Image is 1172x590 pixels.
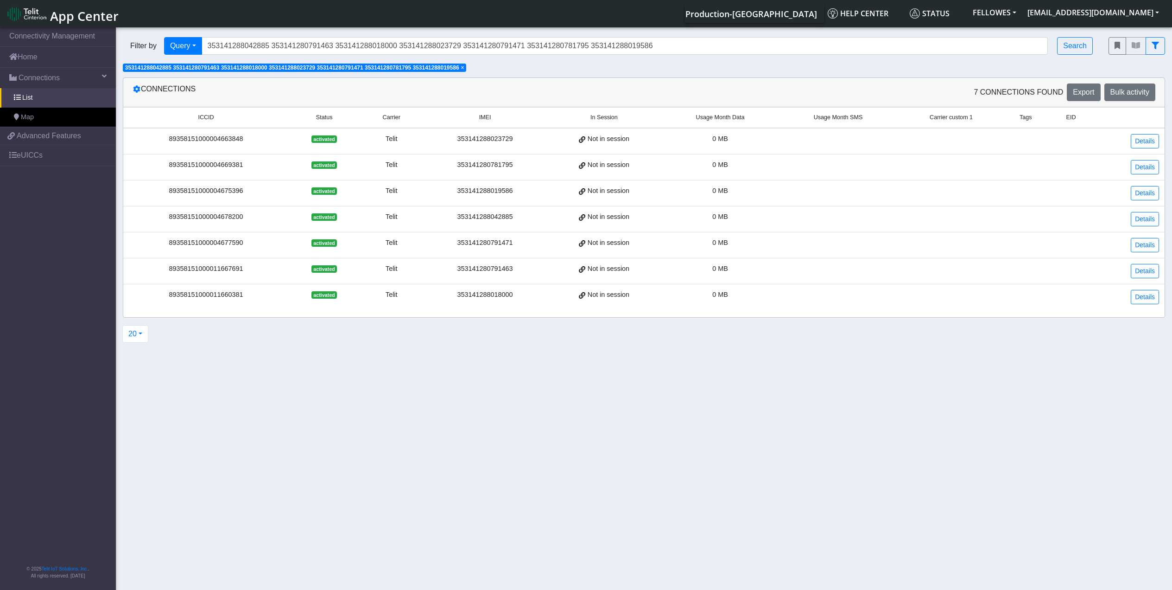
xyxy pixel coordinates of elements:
div: 353141288019586 [429,186,541,196]
span: 0 MB [712,213,728,220]
div: 353141288018000 [429,290,541,300]
span: Help center [828,8,888,19]
img: logo-telit-cinterion-gw-new.png [7,6,46,21]
span: 0 MB [712,135,728,142]
span: 0 MB [712,265,728,272]
span: IMEI [479,113,491,122]
div: 89358151000004678200 [129,212,283,222]
a: Your current platform instance [685,4,817,23]
span: Not in session [588,212,629,222]
button: Query [164,37,202,55]
a: Details [1131,264,1159,278]
span: Bulk activity [1110,88,1149,96]
button: 20 [122,325,148,343]
span: activated [311,161,337,169]
span: Filter by [123,40,164,51]
div: 89358151000004677590 [129,238,283,248]
div: 89358151000011667691 [129,264,283,274]
a: Details [1131,134,1159,148]
span: activated [311,187,337,195]
span: activated [311,239,337,247]
a: Details [1131,160,1159,174]
a: App Center [7,4,117,24]
span: activated [311,291,337,299]
span: 0 MB [712,239,728,246]
span: Not in session [588,264,629,274]
div: Telit [365,264,418,274]
span: ICCID [198,113,214,122]
div: fitlers menu [1109,37,1165,55]
span: Status [910,8,950,19]
div: Telit [365,134,418,144]
span: App Center [50,7,119,25]
span: Not in session [588,186,629,196]
div: Connections [126,83,644,101]
button: Close [461,65,464,71]
span: × [461,64,464,71]
button: Bulk activity [1104,83,1155,101]
a: Details [1131,186,1159,200]
span: Status [316,113,333,122]
input: Search... [202,37,1048,55]
a: Details [1131,212,1159,226]
span: Carrier custom 1 [930,113,973,122]
button: Search [1057,37,1093,55]
div: Telit [365,212,418,222]
div: 353141280781795 [429,160,541,170]
span: Not in session [588,160,629,170]
span: Production-[GEOGRAPHIC_DATA] [685,8,817,19]
button: [EMAIL_ADDRESS][DOMAIN_NAME] [1022,4,1165,21]
div: 89358151000004663848 [129,134,283,144]
a: Details [1131,290,1159,304]
span: Usage Month Data [696,113,745,122]
div: 353141280791463 [429,264,541,274]
div: Telit [365,238,418,248]
div: 89358151000011660381 [129,290,283,300]
span: 353141288042885 353141280791463 353141288018000 353141288023729 353141280791471 353141280781795 3... [125,64,459,71]
span: 0 MB [712,187,728,194]
button: FELLOWES [967,4,1022,21]
span: 7 Connections found [974,87,1063,98]
img: status.svg [910,8,920,19]
span: Usage Month SMS [814,113,863,122]
div: 353141288023729 [429,134,541,144]
span: Tags [1020,113,1032,122]
div: Telit [365,290,418,300]
div: Telit [365,160,418,170]
div: 89358151000004675396 [129,186,283,196]
a: Status [906,4,967,23]
span: Carrier [383,113,400,122]
button: Export [1067,83,1100,101]
span: 0 MB [712,161,728,168]
span: Map [21,112,34,122]
span: Not in session [588,238,629,248]
a: Details [1131,238,1159,252]
div: 353141280791471 [429,238,541,248]
span: Not in session [588,290,629,300]
span: activated [311,213,337,221]
span: List [22,93,32,103]
span: EID [1066,113,1076,122]
img: knowledge.svg [828,8,838,19]
div: 89358151000004669381 [129,160,283,170]
span: Export [1073,88,1094,96]
a: Telit IoT Solutions, Inc. [42,566,88,571]
div: 353141288042885 [429,212,541,222]
div: Telit [365,186,418,196]
span: In Session [590,113,618,122]
span: Connections [19,72,60,83]
a: Help center [824,4,906,23]
span: activated [311,265,337,273]
span: Advanced Features [17,130,81,141]
span: activated [311,135,337,143]
span: 0 MB [712,291,728,298]
span: Not in session [588,134,629,144]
